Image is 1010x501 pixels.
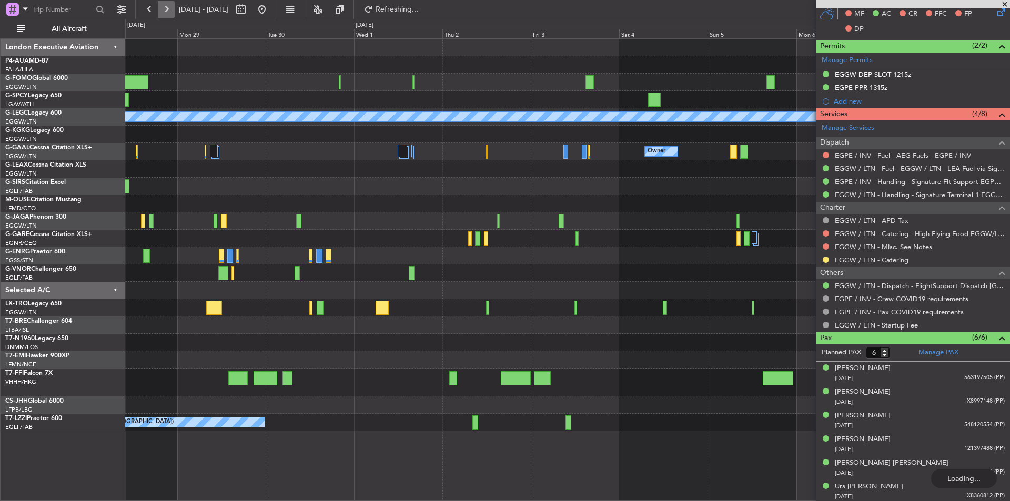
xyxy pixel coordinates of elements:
span: CS-JHH [5,398,28,404]
span: 563197505 (PP) [964,373,1005,382]
span: P4-AUA [5,58,29,64]
a: LGAV/ATH [5,100,34,108]
a: T7-FFIFalcon 7X [5,370,53,376]
a: G-SPCYLegacy 650 [5,93,62,99]
a: EGPE / INV - Fuel - AEG Fuels - EGPE / INV [835,151,971,160]
span: LX-TRO [5,301,28,307]
a: EGLF/FAB [5,423,33,431]
span: [DATE] - [DATE] [179,5,228,14]
div: Tue 30 [266,29,354,38]
a: CS-JHHGlobal 6000 [5,398,64,404]
span: (4/8) [972,108,987,119]
a: P4-AUAMD-87 [5,58,49,64]
span: G-ENRG [5,249,30,255]
a: EGPE / INV - Pax COVID19 requirements [835,308,964,316]
span: G-FOMO [5,75,32,81]
a: EGSS/STN [5,257,33,264]
a: EGNR/CEG [5,239,37,247]
span: AC [882,9,891,19]
span: X8360812 (PP) [967,492,1005,500]
span: T7-N1960 [5,335,35,342]
a: LTBA/ISL [5,326,29,334]
span: Dispatch [820,137,849,149]
span: [DATE] [835,374,853,382]
span: X8997148 (PP) [967,397,1005,406]
a: G-GARECessna Citation XLS+ [5,231,92,238]
span: FFC [935,9,947,19]
div: Thu 2 [442,29,531,38]
span: Permits [820,40,845,53]
a: EGPE / INV - Handling - Signature Flt Support EGPE / INV [835,177,1005,186]
span: (2/2) [972,40,987,51]
a: EGGW/LTN [5,222,37,230]
div: Loading... [931,469,997,488]
span: T7-BRE [5,318,27,324]
a: G-ENRGPraetor 600 [5,249,65,255]
span: CR [908,9,917,19]
a: EGGW / LTN - Handling - Signature Terminal 1 EGGW / LTN [835,190,1005,199]
div: [PERSON_NAME] [PERSON_NAME] [835,458,948,468]
span: G-VNOR [5,266,31,272]
a: G-KGKGLegacy 600 [5,127,64,134]
span: G-KGKG [5,127,30,134]
div: [DATE] [356,21,373,30]
a: Manage Services [822,123,874,134]
input: Trip Number [32,2,93,17]
span: Charter [820,202,845,214]
span: (6/6) [972,332,987,343]
label: Planned PAX [822,347,861,358]
span: [DATE] [835,398,853,406]
div: [PERSON_NAME] [835,434,891,445]
span: Services [820,108,847,120]
span: G-SIRS [5,179,25,186]
a: EGPE / INV - Crew COVID19 requirements [835,294,968,303]
span: Refreshing... [375,6,419,13]
a: EGGW / LTN - Misc. See Notes [835,242,932,251]
span: M-OUSE [5,197,31,203]
div: Add new [834,97,1005,106]
a: G-SIRSCitation Excel [5,179,66,186]
a: VHHH/HKG [5,378,36,386]
span: G-GAAL [5,145,29,151]
span: G-JAGA [5,214,29,220]
a: EGLF/FAB [5,187,33,195]
div: [DATE] [127,21,145,30]
div: Owner [648,144,665,159]
a: EGGW/LTN [5,135,37,143]
div: [PERSON_NAME] [835,411,891,421]
a: LX-TROLegacy 650 [5,301,62,307]
a: G-GAALCessna Citation XLS+ [5,145,92,151]
a: FALA/HLA [5,66,33,74]
span: G-LEGC [5,110,28,116]
a: EGGW/LTN [5,309,37,316]
a: DNMM/LOS [5,343,38,351]
button: All Aircraft [12,21,114,37]
a: EGLF/FAB [5,274,33,282]
span: T7-EMI [5,353,26,359]
div: [PERSON_NAME] [835,363,891,374]
div: Mon 29 [177,29,266,38]
a: G-VNORChallenger 650 [5,266,76,272]
a: EGGW / LTN - Catering [835,255,908,264]
a: EGGW/LTN [5,83,37,91]
span: T7-FFI [5,370,24,376]
a: T7-LZZIPraetor 600 [5,415,62,422]
span: G-GARE [5,231,29,238]
a: G-LEGCLegacy 600 [5,110,62,116]
a: T7-BREChallenger 604 [5,318,72,324]
div: EGPE PPR 1315z [835,83,887,92]
a: EGGW/LTN [5,118,37,126]
span: 558792114 (PP) [964,468,1005,477]
button: Refreshing... [359,1,422,18]
span: G-SPCY [5,93,28,99]
a: G-JAGAPhenom 300 [5,214,66,220]
div: Sun 28 [88,29,177,38]
a: Manage PAX [918,347,958,358]
a: G-FOMOGlobal 6000 [5,75,68,81]
span: [DATE] [835,445,853,453]
a: EGGW / LTN - Catering - High Flying Food EGGW/LTN [835,229,1005,238]
div: Sun 5 [708,29,796,38]
span: [DATE] [835,493,853,500]
span: All Aircraft [27,25,111,33]
span: FP [964,9,972,19]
